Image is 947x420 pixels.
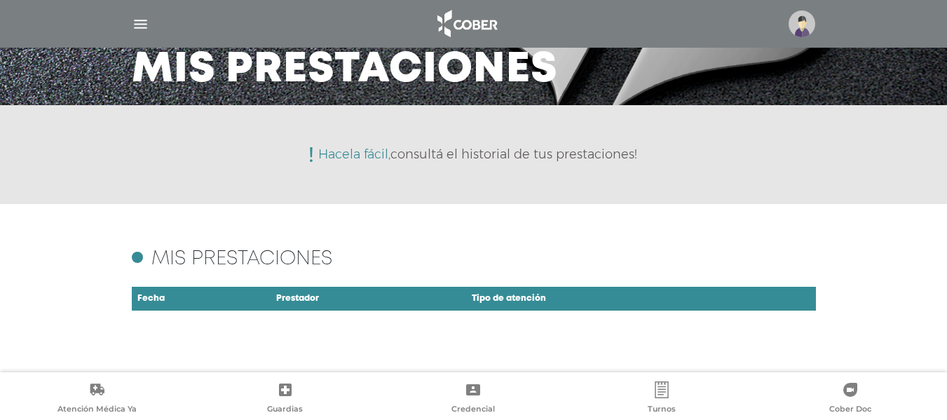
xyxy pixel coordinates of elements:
[756,381,944,417] a: Cober Doc
[829,404,871,416] span: Cober Doc
[379,381,568,417] a: Credencial
[568,381,756,417] a: Turnos
[132,15,149,33] img: Cober_menu-lines-white.svg
[451,404,495,416] span: Credencial
[466,286,775,312] td: Tipo de atención
[318,148,637,161] p: consultá el historial de tus prestaciones!
[57,404,137,416] span: Atención Médica Ya
[191,381,380,417] a: Guardias
[648,404,676,416] span: Turnos
[430,7,503,41] img: logo_cober_home-white.png
[789,11,815,37] img: profile-placeholder.svg
[318,147,390,162] span: Hacela fácil,
[151,250,332,269] h4: Mis prestaciones
[132,52,558,88] h3: Mis prestaciones
[132,286,271,312] td: Fecha
[267,404,303,416] span: Guardias
[3,381,191,417] a: Atención Médica Ya
[271,286,465,312] td: Prestador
